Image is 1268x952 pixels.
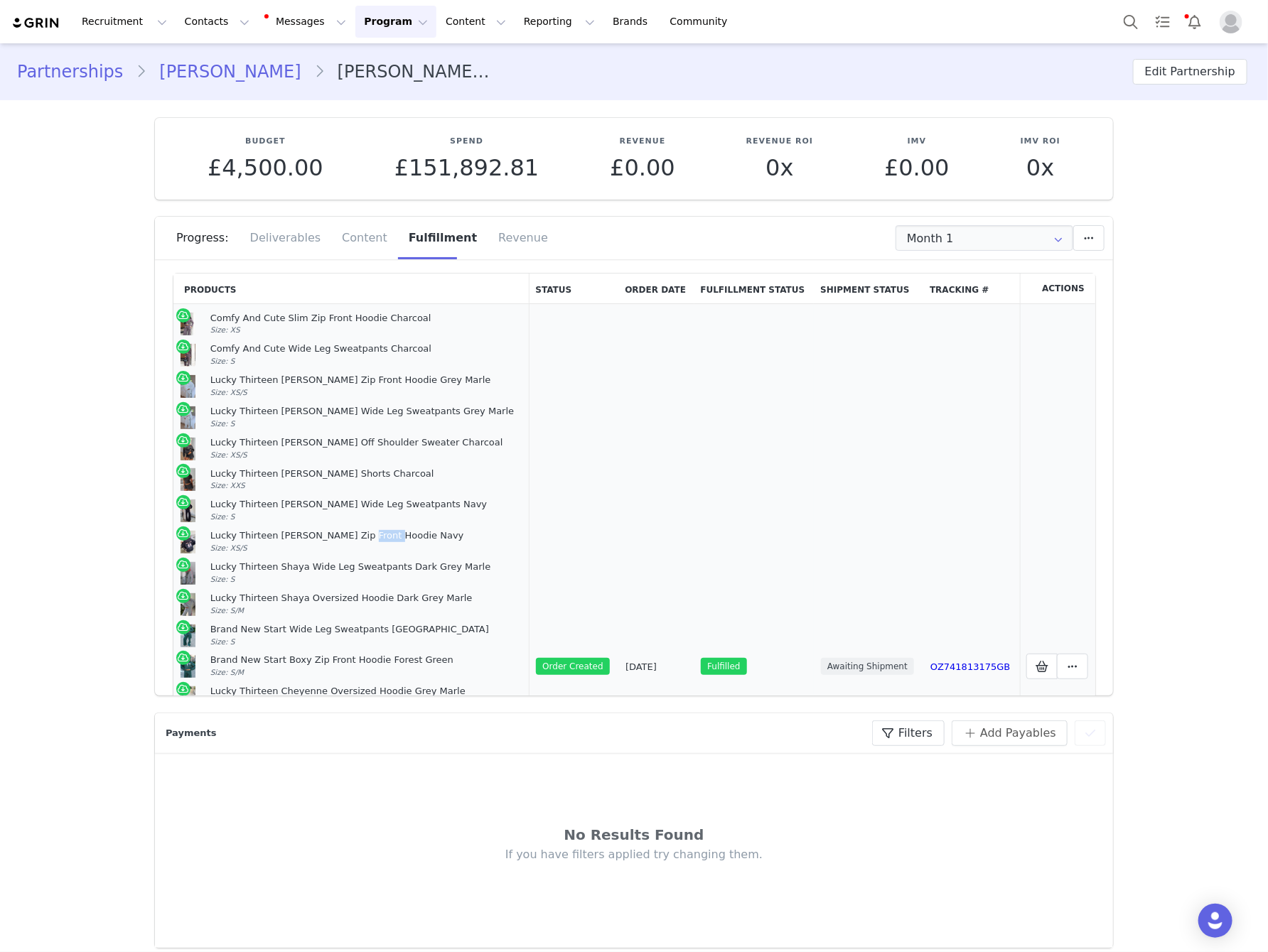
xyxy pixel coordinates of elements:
[604,6,660,38] a: Brands
[17,59,136,85] a: Partnerships
[181,593,195,616] img: white-fox-lucky-thirteen-shaya-oversized-hoodie-dark-grey-marle-lucky-thirteen-shaya-wide-leg-swe...
[821,658,914,675] span: Awaiting Shipment
[181,438,195,460] img: white-fox-lucky-thirteen-elsa-off-shoulder-sweater-charcoal-lucky-thirteen-elsa-lounge-shorts-cha...
[181,655,195,678] img: white-fox-brand-new-start-wide-leg-sweatpants-forest-green-brand-new-start-boxy-zip-front-hoodie-...
[210,561,522,573] div: Lucky Thirteen Shaya Wide Leg Sweatpants Dark Grey Marle
[210,637,235,646] span: Size: S
[210,388,247,396] span: Size: XS/S
[610,136,675,148] p: Revenue
[210,668,244,676] span: Size: S/M
[210,468,522,480] div: Lucky Thirteen [PERSON_NAME] Shorts Charcoal
[210,593,522,605] div: Lucky Thirteen Shaya Oversized Hoodie Dark Grey Marle
[210,481,245,489] span: Size: XXS
[198,847,1070,862] div: If you have filters applied try changing them.
[331,217,398,259] div: Content
[181,499,195,522] img: white-fox-lucky-thirteen-charise-zip-front-hoodie-navy-lucky-thirteen-charise-wide-leg-sweatpants...
[259,6,355,38] button: Messages
[210,543,247,552] span: Size: XS/S
[198,824,1070,845] div: No Results Found
[210,357,235,365] span: Size: S
[210,575,235,583] span: Size: S
[746,136,813,148] p: Revenue ROI
[11,16,61,30] img: grin logo
[1211,11,1257,33] button: Profile
[488,217,548,259] div: Revenue
[530,274,619,304] th: Status
[181,624,195,647] img: qd8hSAjA.jpg
[176,217,240,259] div: Progress:
[11,11,584,27] body: Rich Text Area. Press ALT-0 for help.
[73,6,176,38] button: Recruitment
[210,530,522,542] div: Lucky Thirteen [PERSON_NAME] Zip Front Hoodie Navy
[1115,6,1146,38] button: Search
[1021,155,1060,180] p: 0x
[398,217,488,259] div: Fulfillment
[210,437,522,449] div: Lucky Thirteen [PERSON_NAME] Off Shoulder Sweater Charcoal
[210,512,235,521] span: Size: S
[210,325,240,334] span: Size: XS
[536,658,609,675] span: Order Created
[181,468,195,491] img: white-fox-lucky-thirteen-elsa-relaxed-baby-tee-charcoal-lucky-thirteen-elsa-lounge-shorts-charcoa...
[437,6,515,38] button: Content
[355,6,436,38] button: Program
[884,154,950,181] span: £0.00
[1198,904,1232,938] div: Open Intercom Messenger
[181,313,195,335] img: white-fox-comfy-and-cute-slim-zip-front-hoodie-charcoal-comfy-and-cute-wide-leg-sweatpants-charco...
[610,154,675,181] span: £0.00
[923,274,1019,304] th: Tracking #
[1021,136,1060,148] p: IMV ROI
[181,375,195,398] img: white-fox-lucky-thirteen-charise-zip-front-hoodie-grey-marle-lucky-thirteen-charise-wide-leg-swea...
[181,562,195,585] img: white-fox-lucky-thirteen-shaya-singlet-hot-pink-lucky-thirteen-shaya-wide-leg-sweatpants-dark-gre...
[181,406,195,429] img: white-fox-lucky-thirteen-charise-zip-front-hoodie-grey-marle-lucky-thirteen-charise-wide-leg-swea...
[210,450,247,459] span: Size: XS/S
[896,225,1073,251] input: Select
[1133,59,1247,85] button: Edit Partnership
[898,725,933,742] span: Filters
[1147,6,1178,38] a: Tasks
[162,726,224,740] div: Payments
[210,654,522,666] div: Brand New Start Boxy Zip Front Hoodie Forest Green
[210,406,522,418] div: Lucky Thirteen [PERSON_NAME] Wide Leg Sweatpants Grey Marle
[240,217,332,259] div: Deliverables
[173,274,530,304] th: Products
[181,344,195,367] img: white-fox-comfy-and-cute-slim-zip-front-hoodie-charcoal-comfy-and-cute-wide-leg-sweatpants-charco...
[952,720,1068,746] button: Add Payables
[1020,274,1096,304] th: Actions
[210,686,522,698] div: Lucky Thirteen Cheyenne Oversized Hoodie Grey Marle
[394,154,539,181] span: £151,892.81
[694,274,815,304] th: Fulfillment Status
[210,419,235,428] span: Size: S
[210,313,522,325] div: Comfy And Cute Slim Zip Front Hoodie Charcoal
[210,343,522,355] div: Comfy And Cute Wide Leg Sweatpants Charcoal
[176,6,258,38] button: Contacts
[146,59,313,85] a: [PERSON_NAME]
[930,661,1011,672] a: OZ741813175GB
[884,136,950,148] p: IMV
[1220,11,1242,33] img: placeholder-profile.jpg
[662,6,743,38] a: Community
[1179,6,1210,38] button: Notifications
[210,374,522,386] div: Lucky Thirteen [PERSON_NAME] Zip Front Hoodie Grey Marle
[208,136,323,148] p: Budget
[210,606,244,615] span: Size: S/M
[208,154,323,181] span: £4,500.00
[515,6,603,38] button: Reporting
[701,658,746,675] span: Fulfilled
[746,155,813,180] p: 0x
[618,274,694,304] th: Order Date
[210,624,522,636] div: Brand New Start Wide Leg Sweatpants [GEOGRAPHIC_DATA]
[394,136,539,148] p: Spend
[210,499,522,511] div: Lucky Thirteen [PERSON_NAME] Wide Leg Sweatpants Navy
[181,531,195,553] img: white-fox-lucky-thirteen-charise-zip-front-hoodie-navy-lucky-thirteen-charise-wide-leg-sweatpants...
[872,720,945,746] button: Filters
[814,274,923,304] th: Shipment Status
